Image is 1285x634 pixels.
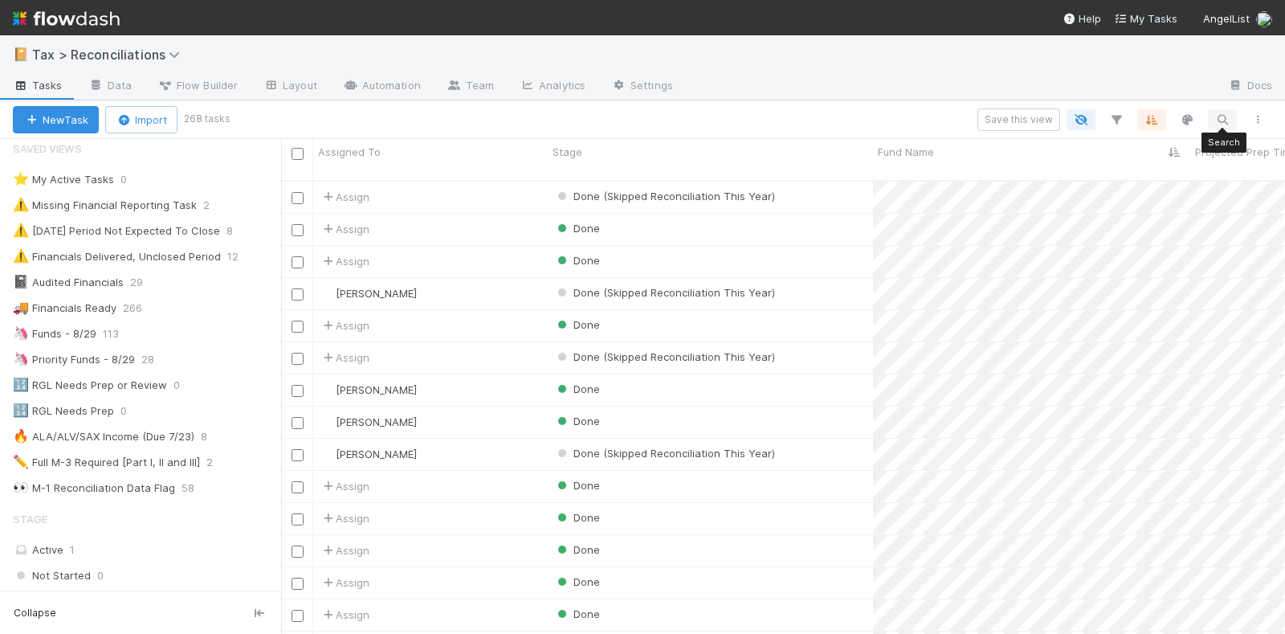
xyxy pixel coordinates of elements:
input: Toggle Row Selected [292,385,304,397]
span: Done (Skipped Reconciliation This Year) [554,190,775,202]
span: Assigned To [318,144,381,160]
div: Full M-3 Required [Part I, II and III] [13,452,200,472]
a: Data [75,74,145,100]
img: avatar_e41e7ae5-e7d9-4d8d-9f56-31b0d7a2f4fd.png [320,448,333,460]
span: 🚚 [13,301,29,314]
input: Toggle Row Selected [292,578,304,590]
div: Done [554,317,600,333]
span: Stage [13,503,47,535]
span: 8 [201,427,223,447]
input: Toggle Row Selected [292,288,304,301]
span: Done [554,575,600,588]
span: [PERSON_NAME] [336,287,417,300]
span: Saved Views [13,133,82,165]
div: RGL Needs Prep or Review [13,375,167,395]
img: logo-inverted-e16ddd16eac7371096b0.svg [13,5,120,32]
span: 2 [206,452,229,472]
span: Done [554,318,600,331]
span: AngelList [1203,12,1250,25]
span: Done (Skipped Reconciliation This Year) [554,447,775,460]
small: 268 tasks [184,112,230,126]
div: Done [554,381,600,397]
span: 🦄 [13,326,29,340]
a: Team [434,74,507,100]
span: 8 [226,221,249,241]
span: Assign [320,221,369,237]
div: [DATE] Period Not Expected To Close [13,221,220,241]
div: Priority Funds - 8/29 [13,350,135,370]
span: Not Started [13,566,91,586]
span: Assign [320,253,369,269]
span: 0 [173,375,196,395]
div: [PERSON_NAME] [320,446,417,462]
span: Done (Skipped Reconciliation This Year) [554,350,775,363]
span: Done [554,222,600,235]
img: avatar_711f55b7-5a46-40da-996f-bc93b6b86381.png [320,383,333,396]
span: Done (Skipped Reconciliation This Year) [554,286,775,299]
input: Toggle Row Selected [292,353,304,365]
button: Save this view [977,108,1060,131]
div: [PERSON_NAME] [320,414,417,430]
div: Done [554,252,600,268]
div: Financials Delivered, Unclosed Period [13,247,221,267]
a: Layout [251,74,330,100]
span: Assign [320,542,369,558]
span: Flow Builder [157,77,238,93]
a: Flow Builder [145,74,251,100]
span: Done [554,511,600,524]
div: Done (Skipped Reconciliation This Year) [554,188,775,204]
div: My Active Tasks [13,170,114,190]
span: Assign [320,607,369,623]
span: 0 [120,401,143,421]
span: ⚠️ [13,223,29,237]
span: ⭐ [13,172,29,186]
input: Toggle Row Selected [292,224,304,236]
span: Tasks [13,77,63,93]
span: ✏️ [13,455,29,468]
div: Done (Skipped Reconciliation This Year) [554,349,775,365]
span: Assign [320,317,369,333]
input: Toggle Row Selected [292,192,304,204]
div: Assign [320,189,369,205]
span: 2 [203,195,226,215]
input: Toggle All Rows Selected [292,148,304,160]
span: [PERSON_NAME] [336,383,417,396]
div: Done [554,542,600,558]
input: Toggle Row Selected [292,513,304,526]
span: Assign [320,478,369,494]
a: My Tasks [1114,10,1177,27]
div: ALA/ALV/SAX Income (Due 7/23) [13,427,194,447]
button: Import [105,106,177,133]
span: Assign [320,575,369,591]
span: [PERSON_NAME] [336,415,417,428]
span: Tax > Reconciliations [32,47,188,63]
div: Done [554,574,600,590]
input: Toggle Row Selected [292,546,304,558]
span: ⚠️ [13,249,29,263]
div: Audited Financials [13,272,124,292]
img: avatar_d45d11ee-0024-4901-936f-9df0a9cc3b4e.png [320,287,333,300]
div: M-1 Reconciliation Data Flag [13,478,175,498]
div: Active [13,540,277,560]
div: RGL Needs Prep [13,401,114,421]
a: Automation [330,74,434,100]
span: 📔 [13,47,29,61]
span: 12 [227,247,255,267]
div: [PERSON_NAME] [320,382,417,398]
span: 📓 [13,275,29,288]
div: Done [554,413,600,429]
div: Financials Ready [13,298,116,318]
span: Done [554,607,600,620]
span: Done [554,254,600,267]
span: Assign [320,510,369,526]
input: Toggle Row Selected [292,256,304,268]
input: Toggle Row Selected [292,610,304,622]
div: Missing Financial Reporting Task [13,195,197,215]
span: [PERSON_NAME] [336,448,417,460]
span: ⚠️ [13,198,29,211]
